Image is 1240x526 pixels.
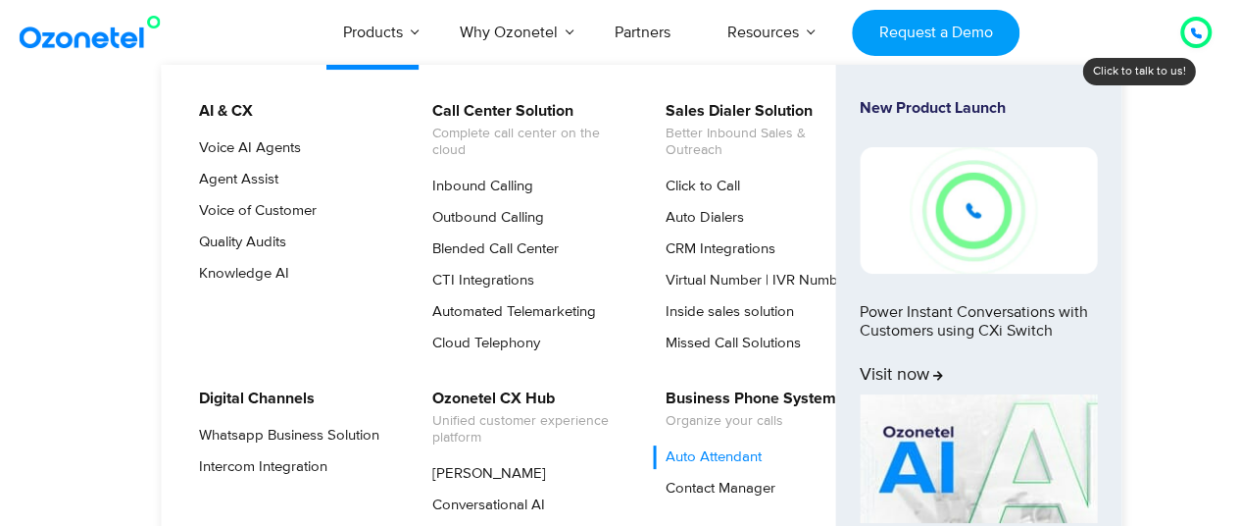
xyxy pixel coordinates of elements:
[76,271,1165,292] div: Turn every conversation into a growth engine for your enterprise.
[420,387,628,449] a: Ozonetel CX HubUnified customer experience platform
[420,332,543,355] a: Cloud Telephony
[653,206,747,230] a: Auto Dialers
[420,237,562,261] a: Blended Call Center
[653,175,743,198] a: Click to Call
[860,147,1097,273] img: New-Project-17.png
[653,387,839,433] a: Business Phone SystemOrganize your calls
[432,126,625,159] span: Complete call center on the cloud
[653,332,804,355] a: Missed Call Solutions
[653,477,778,500] a: Contact Manager
[653,99,862,162] a: Sales Dialer SolutionBetter Inbound Sales & Outreach
[653,446,765,469] a: Auto Attendant
[666,413,836,430] span: Organize your calls
[186,168,281,191] a: Agent Assist
[186,424,382,447] a: Whatsapp Business Solution
[420,175,536,198] a: Inbound Calling
[860,394,1097,524] img: AI
[432,413,625,447] span: Unified customer experience platform
[186,231,289,254] a: Quality Audits
[420,494,548,517] a: Conversational AI
[852,10,1019,56] a: Request a Demo
[186,99,256,124] a: AI & CX
[653,269,854,292] a: Virtual Number | IVR Number
[653,300,797,324] a: Inside sales solution
[860,99,1097,387] a: New Product LaunchPower Instant Conversations with Customers using CXi SwitchVisit now
[186,455,330,479] a: Intercom Integration
[186,199,320,223] a: Voice of Customer
[76,125,1165,187] div: Orchestrate Intelligent
[420,300,599,324] a: Automated Telemarketing
[420,269,537,292] a: CTI Integrations
[420,99,628,162] a: Call Center SolutionComplete call center on the cloud
[76,176,1165,270] div: Customer Experiences
[420,206,547,230] a: Outbound Calling
[186,262,292,286] a: Knowledge AI
[186,136,304,160] a: Voice AI Agents
[653,237,778,261] a: CRM Integrations
[186,387,318,411] a: Digital Channels
[420,462,549,486] a: [PERSON_NAME]
[860,365,943,387] span: Visit now
[666,126,859,159] span: Better Inbound Sales & Outreach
